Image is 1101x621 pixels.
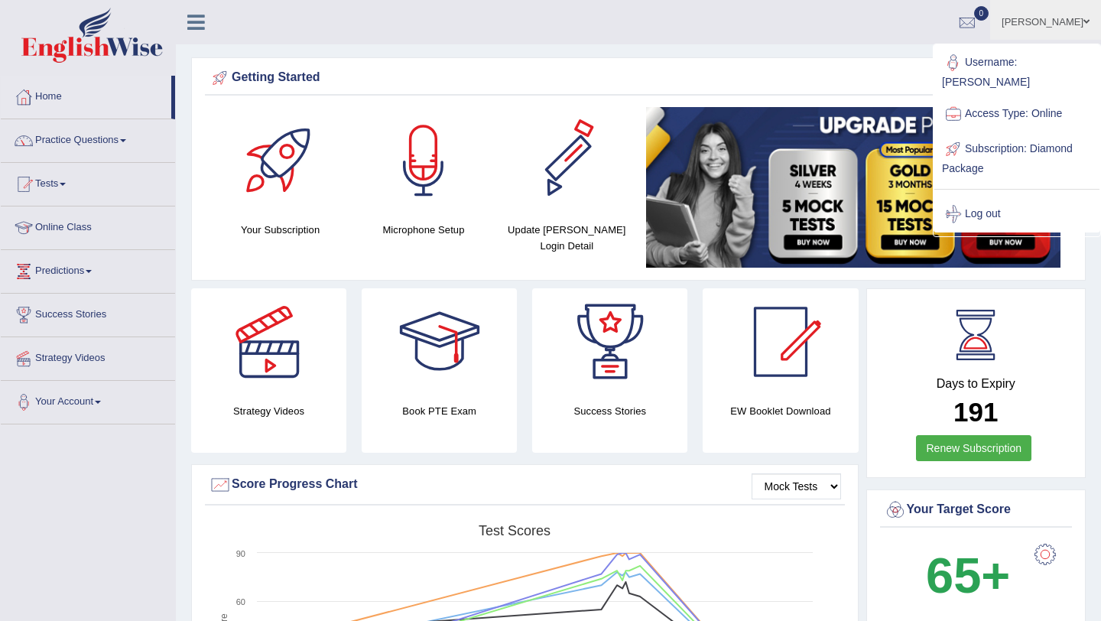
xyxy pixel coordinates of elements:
[953,397,998,427] b: 191
[503,222,631,254] h4: Update [PERSON_NAME] Login Detail
[884,377,1069,391] h4: Days to Expiry
[916,435,1031,461] a: Renew Subscription
[236,597,245,606] text: 60
[191,403,346,419] h4: Strategy Videos
[934,132,1099,183] a: Subscription: Diamond Package
[934,45,1099,96] a: Username: [PERSON_NAME]
[884,499,1069,522] div: Your Target Score
[1,381,175,419] a: Your Account
[362,403,517,419] h4: Book PTE Exam
[359,222,487,238] h4: Microphone Setup
[1,119,175,158] a: Practice Questions
[216,222,344,238] h4: Your Subscription
[934,197,1099,232] a: Log out
[1,206,175,245] a: Online Class
[934,96,1099,132] a: Access Type: Online
[1,294,175,332] a: Success Stories
[1,163,175,201] a: Tests
[1,250,175,288] a: Predictions
[479,523,550,538] tspan: Test scores
[703,403,858,419] h4: EW Booklet Download
[209,67,1068,89] div: Getting Started
[1,76,171,114] a: Home
[646,107,1060,268] img: small5.jpg
[1,337,175,376] a: Strategy Videos
[926,548,1010,603] b: 65+
[209,473,841,496] div: Score Progress Chart
[974,6,989,21] span: 0
[532,403,687,419] h4: Success Stories
[236,549,245,558] text: 90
